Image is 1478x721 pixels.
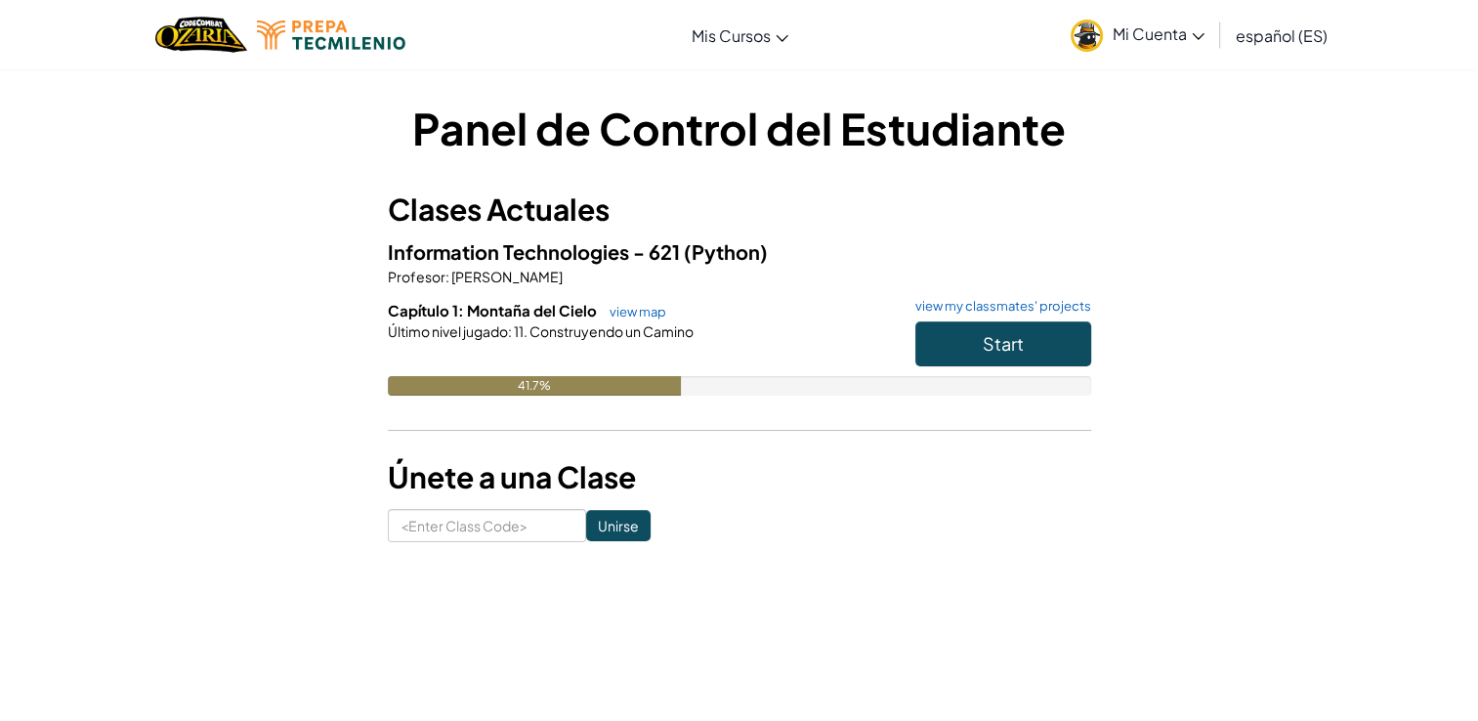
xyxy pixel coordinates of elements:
[388,322,508,340] span: Último nivel jugado
[257,21,405,50] img: Tecmilenio logo
[586,510,651,541] input: Unirse
[388,239,684,264] span: Information Technologies - 621
[1113,23,1204,44] span: Mi Cuenta
[682,9,798,62] a: Mis Cursos
[388,455,1091,499] h3: Únete a una Clase
[915,321,1091,366] button: Start
[388,268,445,285] span: Profesor
[388,509,586,542] input: <Enter Class Code>
[155,15,246,55] img: Home
[512,322,528,340] span: 11.
[445,268,449,285] span: :
[388,301,600,319] span: Capítulo 1: Montaña del Cielo
[449,268,563,285] span: [PERSON_NAME]
[388,98,1091,158] h1: Panel de Control del Estudiante
[1061,4,1214,65] a: Mi Cuenta
[1226,9,1337,62] a: español (ES)
[684,239,768,264] span: (Python)
[508,322,512,340] span: :
[600,304,666,319] a: view map
[155,15,246,55] a: Ozaria by CodeCombat logo
[1236,25,1328,46] span: español (ES)
[388,376,681,396] div: 41.7%
[692,25,771,46] span: Mis Cursos
[1071,20,1103,52] img: avatar
[528,322,694,340] span: Construyendo un Camino
[983,332,1024,355] span: Start
[388,188,1091,232] h3: Clases Actuales
[906,300,1091,313] a: view my classmates' projects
